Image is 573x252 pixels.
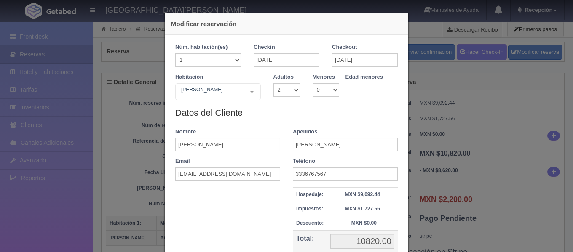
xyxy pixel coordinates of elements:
legend: Datos del Cliente [175,106,398,119]
input: DD-MM-AAAA [332,53,398,67]
th: Impuestos: [293,202,327,216]
label: Email [175,157,190,165]
strong: - MXN $0.00 [348,220,376,226]
th: Hospedaje: [293,187,327,202]
strong: MXN $1,727.56 [345,206,380,212]
label: Checkin [254,43,275,51]
label: Núm. habitación(es) [175,43,228,51]
h4: Modificar reservación [171,19,402,28]
label: Adultos [273,73,294,81]
input: DD-MM-AAAA [254,53,319,67]
label: Menores [313,73,335,81]
input: Seleccionar hab. [179,85,184,99]
span: [PERSON_NAME] [179,85,244,94]
label: Teléfono [293,157,315,165]
strong: MXN $9,092.44 [345,191,380,197]
label: Apellidos [293,128,318,136]
label: Edad menores [345,73,383,81]
label: Habitación [175,73,203,81]
label: Nombre [175,128,196,136]
th: Descuento: [293,216,327,230]
label: Checkout [332,43,357,51]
